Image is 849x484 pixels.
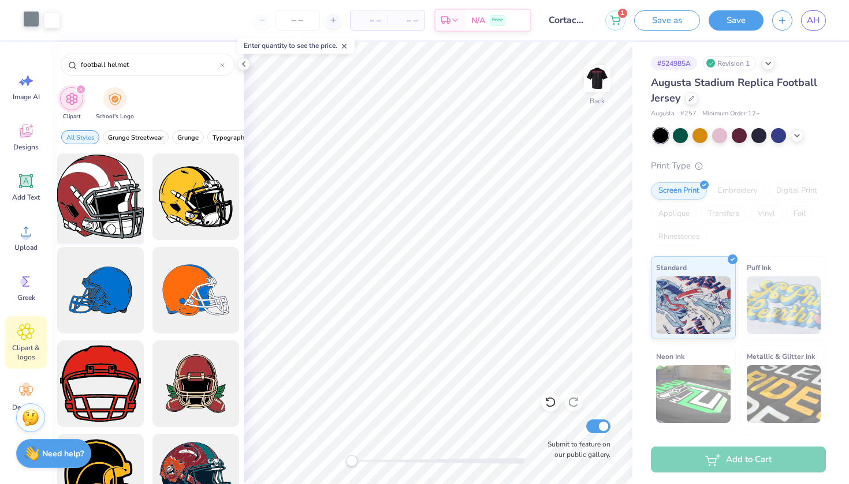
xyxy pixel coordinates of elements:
img: Clipart Image [65,92,79,106]
span: Add Text [12,193,40,202]
div: Print Type [651,159,826,172]
span: – – [358,14,381,27]
div: Applique [651,205,697,223]
img: Metallic & Glitter Ink [747,365,821,423]
div: Digital Print [769,182,825,200]
img: Back [586,67,609,90]
button: filter button [60,87,83,121]
button: filter button [172,130,204,144]
button: Save as [634,10,700,31]
div: Enter quantity to see the price. [237,37,355,54]
span: Grunge Streetwear [108,133,163,142]
button: filter button [103,130,169,144]
span: All Styles [66,133,94,142]
input: Untitled Design [540,9,597,32]
button: filter button [61,130,99,144]
span: – – [394,14,418,27]
div: Rhinestones [651,228,707,246]
span: Greek [17,293,35,302]
div: Embroidery [710,182,765,200]
div: Screen Print [651,182,707,200]
div: Accessibility label [346,455,358,467]
button: 1 [605,10,625,31]
div: # 524985A [651,56,697,70]
button: filter button [207,130,253,144]
label: Submit to feature on our public gallery. [541,439,610,460]
span: 1 [618,9,627,18]
span: Clipart [63,112,81,121]
input: Try "Stars" [80,59,220,70]
img: School's Logo Image [109,92,121,106]
span: AH [807,14,820,27]
div: Back [590,96,605,106]
div: Revision 1 [703,56,756,70]
span: Augusta [651,109,675,119]
img: Puff Ink [747,276,821,334]
span: Designs [13,142,39,152]
span: Image AI [13,92,40,102]
span: Typography [213,133,248,142]
span: School's Logo [96,112,134,121]
button: filter button [96,87,134,121]
span: Puff Ink [747,261,771,273]
a: AH [801,10,826,31]
span: Augusta Stadium Replica Football Jersey [651,76,817,105]
input: – – [275,10,320,31]
span: Metallic & Glitter Ink [747,350,815,362]
span: Free [492,16,503,24]
button: Save [709,10,764,31]
span: Decorate [12,403,40,412]
div: Transfers [701,205,747,223]
span: # 257 [680,109,697,119]
span: Grunge [177,133,199,142]
span: Minimum Order: 12 + [702,109,760,119]
div: Vinyl [750,205,783,223]
div: filter for School's Logo [96,87,134,121]
img: Neon Ink [656,365,731,423]
strong: Need help? [42,448,84,459]
div: filter for Clipart [60,87,83,121]
span: Standard [656,261,687,273]
img: Standard [656,276,731,334]
span: Clipart & logos [7,343,45,362]
span: Neon Ink [656,350,684,362]
div: Foil [786,205,813,223]
span: N/A [471,14,485,27]
span: Upload [14,243,38,252]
